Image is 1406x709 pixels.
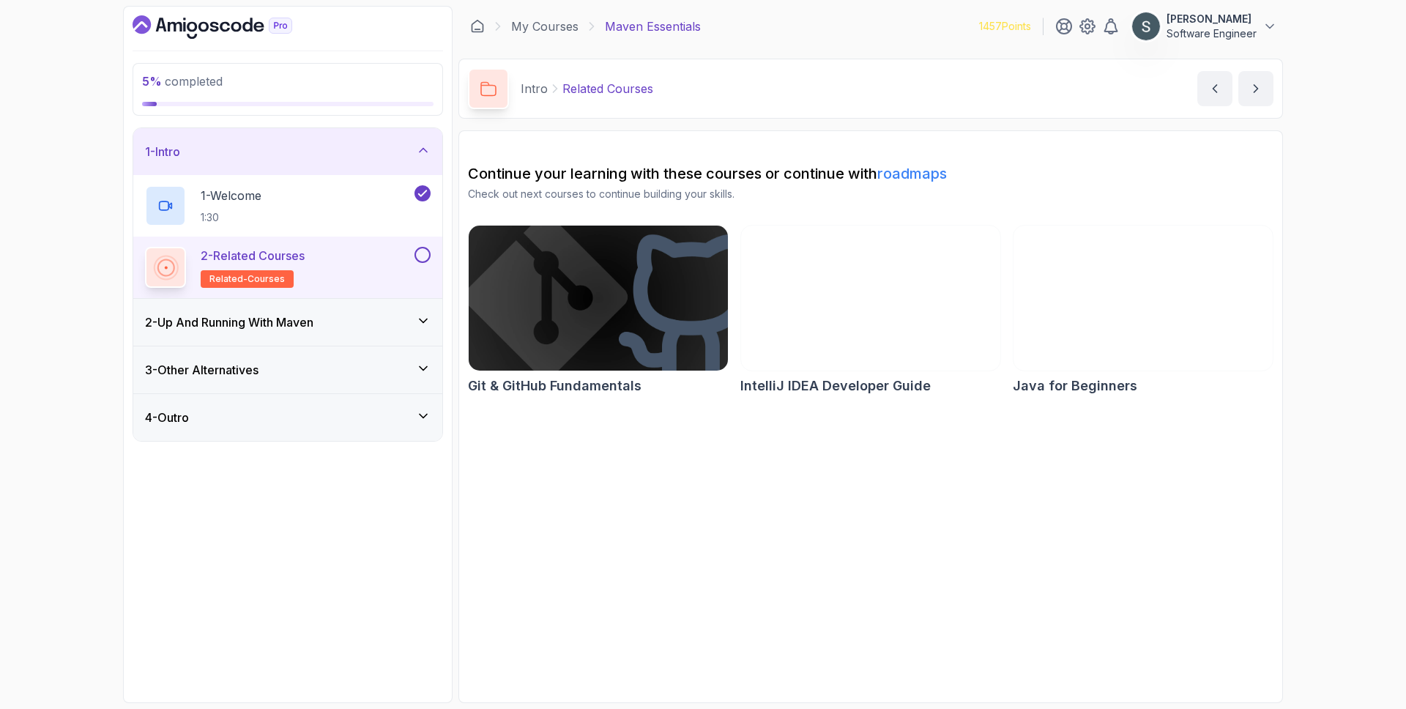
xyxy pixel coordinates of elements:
p: 1:30 [201,210,261,225]
button: 1-Intro [133,128,442,175]
a: Java for Beginners cardJava for Beginners [1013,225,1273,396]
p: 2 - Related Courses [201,247,305,264]
a: Git & GitHub Fundamentals cardGit & GitHub Fundamentals [468,225,729,396]
p: Intro [521,80,548,97]
a: roadmaps [877,165,947,182]
p: Related Courses [562,80,653,97]
h3: 1 - Intro [145,143,180,160]
a: My Courses [511,18,579,35]
button: 2-Related Coursesrelated-courses [145,247,431,288]
a: IntelliJ IDEA Developer Guide cardIntelliJ IDEA Developer Guide [740,225,1001,396]
h2: Continue your learning with these courses or continue with [468,163,1273,184]
h3: 3 - Other Alternatives [145,361,258,379]
button: 1-Welcome1:30 [145,185,431,226]
button: user profile image[PERSON_NAME]Software Engineer [1131,12,1277,41]
h3: 2 - Up And Running With Maven [145,313,313,331]
img: IntelliJ IDEA Developer Guide card [741,226,1000,371]
a: Dashboard [133,15,326,39]
button: previous content [1197,71,1232,106]
img: Git & GitHub Fundamentals card [469,226,728,371]
button: next content [1238,71,1273,106]
button: 3-Other Alternatives [133,346,442,393]
button: 2-Up And Running With Maven [133,299,442,346]
h2: Git & GitHub Fundamentals [468,376,641,396]
h2: IntelliJ IDEA Developer Guide [740,376,931,396]
span: related-courses [209,273,285,285]
p: Check out next courses to continue building your skills. [468,187,1273,201]
button: 4-Outro [133,394,442,441]
p: 1457 Points [979,19,1031,34]
p: Maven Essentials [605,18,701,35]
p: Software Engineer [1167,26,1257,41]
img: Java for Beginners card [1013,226,1273,371]
span: 5 % [142,74,162,89]
span: completed [142,74,223,89]
h3: 4 - Outro [145,409,189,426]
p: [PERSON_NAME] [1167,12,1257,26]
h2: Java for Beginners [1013,376,1137,396]
img: user profile image [1132,12,1160,40]
a: Dashboard [470,19,485,34]
p: 1 - Welcome [201,187,261,204]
